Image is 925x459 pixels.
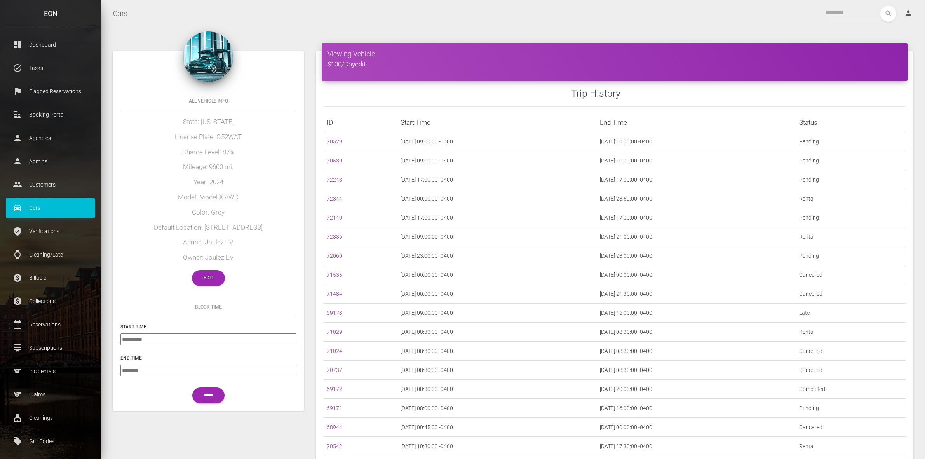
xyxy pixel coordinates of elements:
[6,245,95,264] a: watch Cleaning/Late
[120,133,296,142] h5: License Plate: G52WAT
[12,155,89,167] p: Admins
[327,60,902,69] h5: $100/Day
[120,162,296,172] h5: Mileage: 9600 mi.
[397,361,597,380] td: [DATE] 08:30:00 -0400
[120,223,296,232] h5: Default Location: [STREET_ADDRESS]
[796,189,906,208] td: Rental
[12,435,89,447] p: Gift Codes
[899,6,919,21] a: person
[12,319,89,330] p: Reservations
[120,148,296,157] h5: Charge Level: 87%
[12,202,89,214] p: Cars
[796,246,906,265] td: Pending
[12,295,89,307] p: Collections
[120,304,296,311] h6: Block Time
[597,323,796,342] td: [DATE] 08:30:00 -0400
[6,291,95,311] a: paid Collections
[120,193,296,202] h5: Model: Model X AWD
[597,113,796,132] th: End Time
[796,170,906,189] td: Pending
[397,151,597,170] td: [DATE] 09:00:00 -0400
[597,304,796,323] td: [DATE] 16:00:00 -0400
[327,176,342,183] a: 72243
[6,58,95,78] a: task_alt Tasks
[12,132,89,144] p: Agencies
[597,342,796,361] td: [DATE] 08:30:00 -0400
[796,151,906,170] td: Pending
[6,82,95,101] a: flag Flagged Reservations
[6,431,95,451] a: local_offer Gift Codes
[120,208,296,217] h5: Color: Grey
[597,151,796,170] td: [DATE] 10:00:00 -0400
[571,87,906,100] h3: Trip History
[796,304,906,323] td: Late
[397,132,597,151] td: [DATE] 09:00:00 -0400
[12,389,89,400] p: Claims
[12,342,89,354] p: Subscriptions
[120,354,296,361] h6: End Time
[597,170,796,189] td: [DATE] 17:00:00 -0400
[796,437,906,456] td: Rental
[6,338,95,358] a: card_membership Subscriptions
[796,342,906,361] td: Cancelled
[12,109,89,120] p: Booking Portal
[327,291,342,297] a: 71484
[6,408,95,428] a: cleaning_services Cleanings
[397,304,597,323] td: [DATE] 09:00:00 -0400
[796,265,906,284] td: Cancelled
[6,152,95,171] a: person Admins
[904,9,912,17] i: person
[6,175,95,194] a: people Customers
[327,272,342,278] a: 71535
[880,6,896,22] button: search
[597,418,796,437] td: [DATE] 00:00:00 -0400
[327,215,342,221] a: 72140
[6,105,95,124] a: corporate_fare Booking Portal
[397,323,597,342] td: [DATE] 08:30:00 -0400
[12,365,89,377] p: Incidentals
[796,113,906,132] th: Status
[397,189,597,208] td: [DATE] 00:00:00 -0400
[597,380,796,399] td: [DATE] 20:00:00 -0400
[397,170,597,189] td: [DATE] 17:00:00 -0400
[327,157,342,164] a: 70530
[120,253,296,262] h5: Owner: Joulez EV
[327,367,342,373] a: 70737
[327,49,902,59] h4: Viewing Vehicle
[397,342,597,361] td: [DATE] 08:30:00 -0400
[597,208,796,227] td: [DATE] 17:00:00 -0400
[597,265,796,284] td: [DATE] 00:00:00 -0400
[327,405,342,411] a: 69171
[397,246,597,265] td: [DATE] 23:00:00 -0400
[796,208,906,227] td: Pending
[597,132,796,151] td: [DATE] 10:00:00 -0400
[6,315,95,334] a: calendar_today Reservations
[6,198,95,218] a: drive_eta Cars
[6,35,95,54] a: dashboard Dashboard
[6,222,95,241] a: verified_user Verifications
[12,249,89,260] p: Cleaning/Late
[597,227,796,246] td: [DATE] 21:00:00 -0400
[597,246,796,265] td: [DATE] 23:00:00 -0400
[327,138,342,145] a: 70529
[12,62,89,74] p: Tasks
[327,443,342,449] a: 70542
[113,4,127,23] a: Cars
[327,329,342,335] a: 71029
[597,189,796,208] td: [DATE] 23:59:00 -0400
[324,113,397,132] th: ID
[597,399,796,418] td: [DATE] 16:00:00 -0400
[12,86,89,97] p: Flagged Reservations
[327,310,342,316] a: 69178
[120,238,296,247] h5: Admin: Joulez EV
[120,117,296,127] h5: State: [US_STATE]
[355,60,366,68] a: edit
[120,323,296,330] h6: Start Time
[12,272,89,284] p: Billable
[327,253,342,259] a: 72060
[397,265,597,284] td: [DATE] 00:00:00 -0400
[6,128,95,148] a: person Agencies
[796,323,906,342] td: Rental
[397,284,597,304] td: [DATE] 00:00:00 -0400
